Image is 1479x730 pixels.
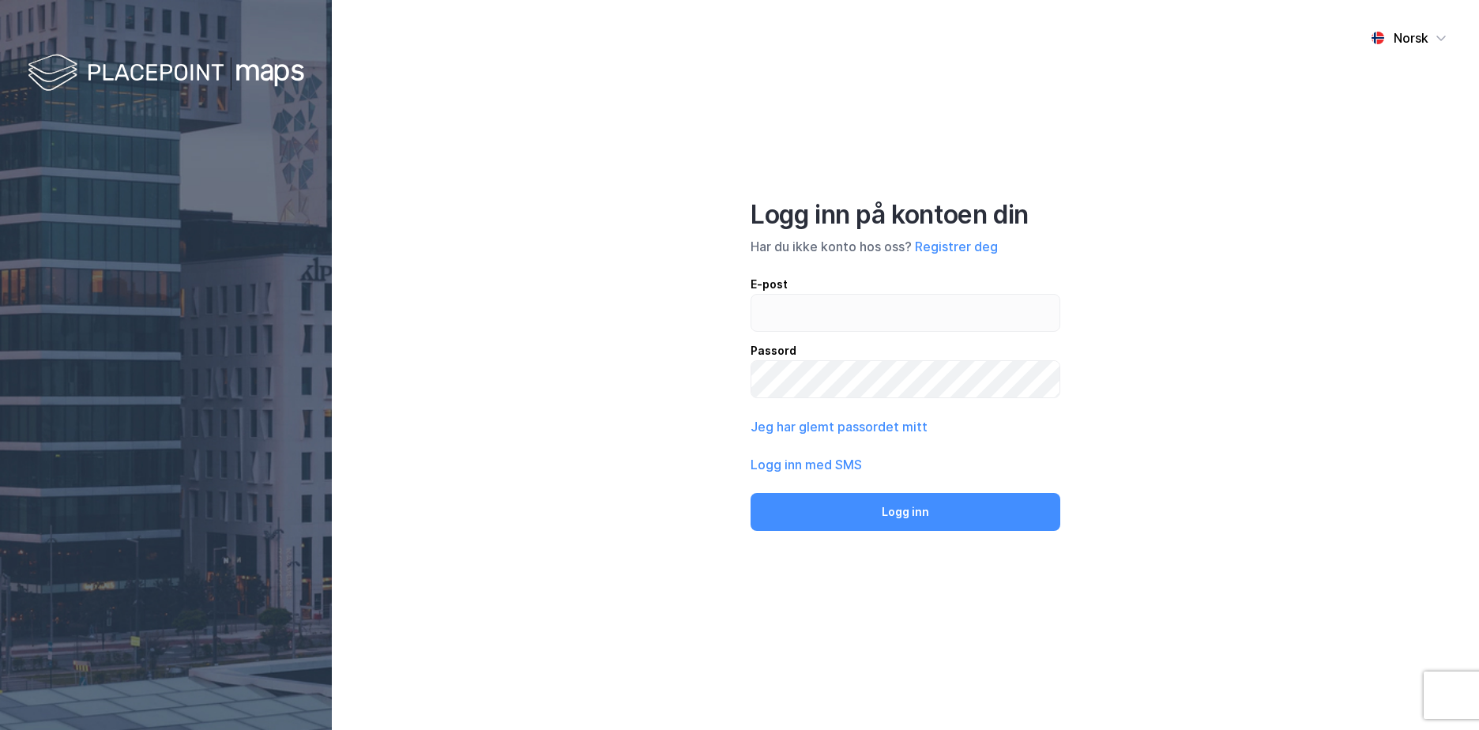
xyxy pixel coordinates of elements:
[751,199,1060,231] div: Logg inn på kontoen din
[915,237,998,256] button: Registrer deg
[751,493,1060,531] button: Logg inn
[751,417,928,436] button: Jeg har glemt passordet mitt
[751,275,1060,294] div: E-post
[751,237,1060,256] div: Har du ikke konto hos oss?
[751,455,862,474] button: Logg inn med SMS
[28,51,304,97] img: logo-white.f07954bde2210d2a523dddb988cd2aa7.svg
[751,341,1060,360] div: Passord
[1394,28,1428,47] div: Norsk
